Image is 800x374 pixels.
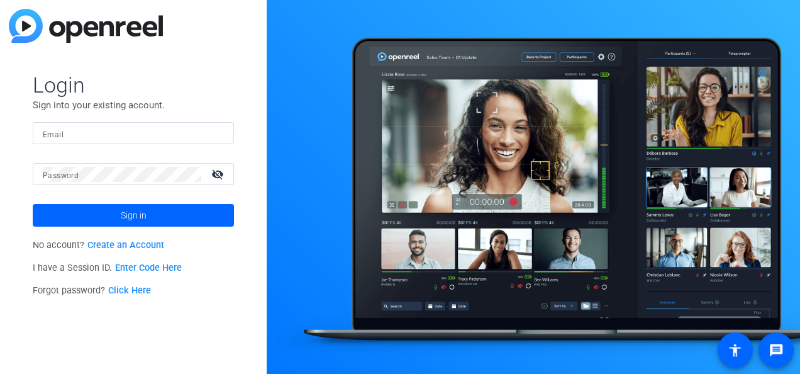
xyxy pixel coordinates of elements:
[43,130,64,139] mat-label: Email
[33,98,234,112] p: Sign into your existing account.
[9,9,163,43] img: blue-gradient.svg
[33,263,182,273] span: I have a Session ID.
[33,72,234,98] span: Login
[33,285,151,296] span: Forgot password?
[33,204,234,227] button: Sign in
[728,343,743,358] mat-icon: accessibility
[115,263,182,273] a: Enter Code Here
[43,126,224,141] input: Enter Email Address
[204,165,234,183] mat-icon: visibility_off
[43,171,79,180] mat-label: Password
[108,285,151,296] a: Click Here
[121,200,147,231] span: Sign in
[769,343,784,358] mat-icon: message
[87,240,164,251] a: Create an Account
[33,240,164,251] span: No account?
